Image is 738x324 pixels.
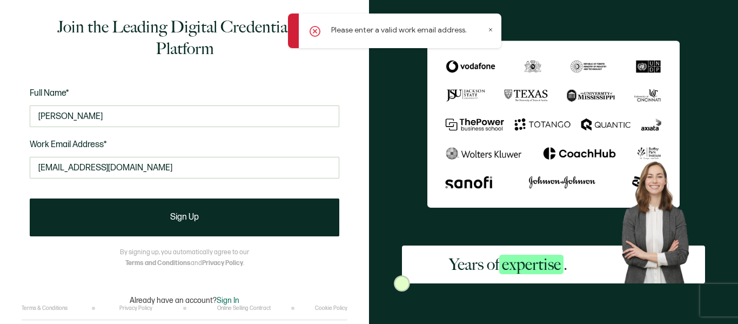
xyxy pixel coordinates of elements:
[30,199,339,236] button: Sign Up
[30,157,339,178] input: Enter your work email address
[30,140,107,150] span: Work Email Address*
[119,305,152,312] a: Privacy Policy
[217,296,239,305] span: Sign In
[30,16,339,59] h1: Join the Leading Digital Credentialing Platform
[614,155,705,283] img: Sertifier Signup - Years of <span class="strong-h">expertise</span>. Hero
[217,305,271,312] a: Online Selling Contract
[30,105,339,127] input: Jane Doe
[427,41,680,207] img: Sertifier Signup - Years of <span class="strong-h">expertise</span>.
[170,213,199,222] span: Sign Up
[202,259,243,267] a: Privacy Policy
[30,88,69,98] span: Full Name*
[331,24,467,36] p: Please enter a valid work email address.
[499,255,563,274] span: expertise
[394,275,410,292] img: Sertifier Signup
[125,259,191,267] a: Terms and Conditions
[315,305,347,312] a: Cookie Policy
[22,305,68,312] a: Terms & Conditions
[120,247,249,269] p: By signing up, you automatically agree to our and .
[449,254,567,275] h2: Years of .
[558,202,738,324] iframe: Chat Widget
[130,296,239,305] p: Already have an account?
